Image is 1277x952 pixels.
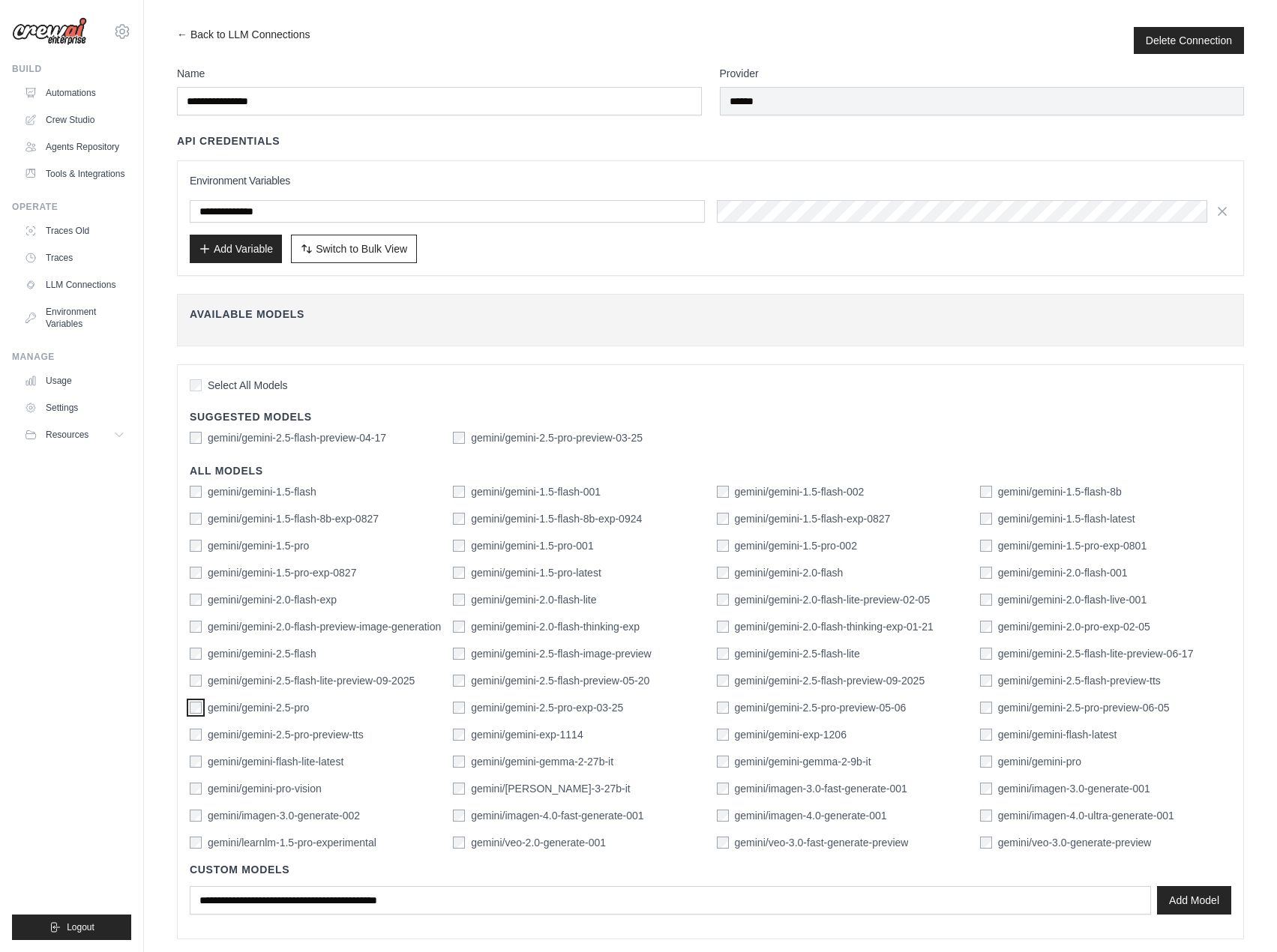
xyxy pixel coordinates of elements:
[12,17,87,46] img: Logo
[717,648,729,660] input: gemini/gemini-2.5-flash-lite
[190,783,202,795] input: gemini/gemini-pro-vision
[717,783,729,795] input: gemini/imagen-3.0-fast-generate-001
[453,702,465,714] input: gemini/gemini-2.5-pro-exp-03-25
[998,727,1117,742] label: gemini/gemini-flash-latest
[471,673,649,688] label: gemini/gemini-2.5-flash-preview-05-20
[453,513,465,525] input: gemini/gemini-1.5-flash-8b-exp-0924
[1157,886,1231,915] button: Add Model
[735,700,907,715] label: gemini/gemini-2.5-pro-preview-05-06
[190,432,202,444] input: gemini/gemini-2.5-flash-preview-04-17
[471,781,630,796] label: gemini/gemma-3-27b-it
[720,66,1245,81] label: Provider
[18,81,131,105] a: Automations
[208,673,415,688] label: gemini/gemini-2.5-flash-lite-preview-09-2025
[190,729,202,741] input: gemini/gemini-2.5-pro-preview-tts
[735,592,931,607] label: gemini/gemini-2.0-flash-lite-preview-02-05
[208,511,379,526] label: gemini/gemini-1.5-flash-8b-exp-0827
[471,484,601,499] label: gemini/gemini-1.5-flash-001
[453,783,465,795] input: gemini/gemma-3-27b-it
[208,619,441,634] label: gemini/gemini-2.0-flash-preview-image-generation
[208,484,316,499] label: gemini/gemini-1.5-flash
[735,835,909,850] label: gemini/veo-3.0-fast-generate-preview
[453,621,465,633] input: gemini/gemini-2.0-flash-thinking-exp
[980,648,992,660] input: gemini/gemini-2.5-flash-lite-preview-06-17
[46,429,88,441] span: Resources
[735,727,847,742] label: gemini/gemini-exp-1206
[980,594,992,606] input: gemini/gemini-2.0-flash-live-001
[453,567,465,579] input: gemini/gemini-1.5-pro-latest
[18,396,131,420] a: Settings
[190,594,202,606] input: gemini/gemini-2.0-flash-exp
[717,594,729,606] input: gemini/gemini-2.0-flash-lite-preview-02-05
[1146,33,1232,48] button: Delete Connection
[980,810,992,822] input: gemini/imagen-4.0-ultra-generate-001
[735,781,907,796] label: gemini/imagen-3.0-fast-generate-001
[190,379,202,391] input: Select All Models
[190,463,1231,478] h4: All Models
[980,837,992,849] input: gemini/veo-3.0-generate-preview
[12,915,131,940] button: Logout
[717,513,729,525] input: gemini/gemini-1.5-flash-exp-0827
[717,729,729,741] input: gemini/gemini-exp-1206
[980,675,992,687] input: gemini/gemini-2.5-flash-preview-tts
[471,592,596,607] label: gemini/gemini-2.0-flash-lite
[980,486,992,498] input: gemini/gemini-1.5-flash-8b
[190,567,202,579] input: gemini/gemini-1.5-pro-exp-0827
[717,567,729,579] input: gemini/gemini-2.0-flash
[735,646,860,661] label: gemini/gemini-2.5-flash-lite
[12,201,131,213] div: Operate
[453,486,465,498] input: gemini/gemini-1.5-flash-001
[998,835,1152,850] label: gemini/veo-3.0-generate-preview
[12,351,131,363] div: Manage
[735,511,891,526] label: gemini/gemini-1.5-flash-exp-0827
[735,565,844,580] label: gemini/gemini-2.0-flash
[471,727,583,742] label: gemini/gemini-exp-1114
[735,673,925,688] label: gemini/gemini-2.5-flash-preview-09-2025
[177,27,310,54] a: ← Back to LLM Connections
[453,594,465,606] input: gemini/gemini-2.0-flash-lite
[717,810,729,822] input: gemini/imagen-4.0-generate-001
[453,540,465,552] input: gemini/gemini-1.5-pro-001
[177,66,702,81] label: Name
[453,675,465,687] input: gemini/gemini-2.5-flash-preview-05-20
[998,619,1150,634] label: gemini/gemini-2.0-pro-exp-02-05
[18,135,131,159] a: Agents Repository
[208,565,356,580] label: gemini/gemini-1.5-pro-exp-0827
[190,621,202,633] input: gemini/gemini-2.0-flash-preview-image-generation
[453,432,465,444] input: gemini/gemini-2.5-pro-preview-03-25
[190,837,202,849] input: gemini/learnlm-1.5-pro-experimental
[177,133,280,148] h4: API Credentials
[735,619,934,634] label: gemini/gemini-2.0-flash-thinking-exp-01-21
[998,646,1194,661] label: gemini/gemini-2.5-flash-lite-preview-06-17
[735,808,887,823] label: gemini/imagen-4.0-generate-001
[12,63,131,75] div: Build
[190,702,202,714] input: gemini/gemini-2.5-pro
[980,729,992,741] input: gemini/gemini-flash-latest
[208,378,288,393] span: Select All Models
[453,648,465,660] input: gemini/gemini-2.5-flash-image-preview
[453,756,465,768] input: gemini/gemini-gemma-2-27b-it
[18,300,131,336] a: Environment Variables
[190,810,202,822] input: gemini/imagen-3.0-generate-002
[18,219,131,243] a: Traces Old
[208,727,364,742] label: gemini/gemini-2.5-pro-preview-tts
[208,646,316,661] label: gemini/gemini-2.5-flash
[717,540,729,552] input: gemini/gemini-1.5-pro-002
[998,484,1122,499] label: gemini/gemini-1.5-flash-8b
[998,781,1150,796] label: gemini/imagen-3.0-generate-001
[998,565,1128,580] label: gemini/gemini-2.0-flash-001
[717,837,729,849] input: gemini/veo-3.0-fast-generate-preview
[208,592,337,607] label: gemini/gemini-2.0-flash-exp
[717,486,729,498] input: gemini/gemini-1.5-flash-002
[980,756,992,768] input: gemini/gemini-pro
[471,430,643,445] label: gemini/gemini-2.5-pro-preview-03-25
[998,808,1174,823] label: gemini/imagen-4.0-ultra-generate-001
[980,567,992,579] input: gemini/gemini-2.0-flash-001
[190,513,202,525] input: gemini/gemini-1.5-flash-8b-exp-0827
[717,675,729,687] input: gemini/gemini-2.5-flash-preview-09-2025
[471,538,593,553] label: gemini/gemini-1.5-pro-001
[291,235,417,263] button: Switch to Bulk View
[717,621,729,633] input: gemini/gemini-2.0-flash-thinking-exp-01-21
[190,409,1231,424] h4: Suggested Models
[18,423,131,447] button: Resources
